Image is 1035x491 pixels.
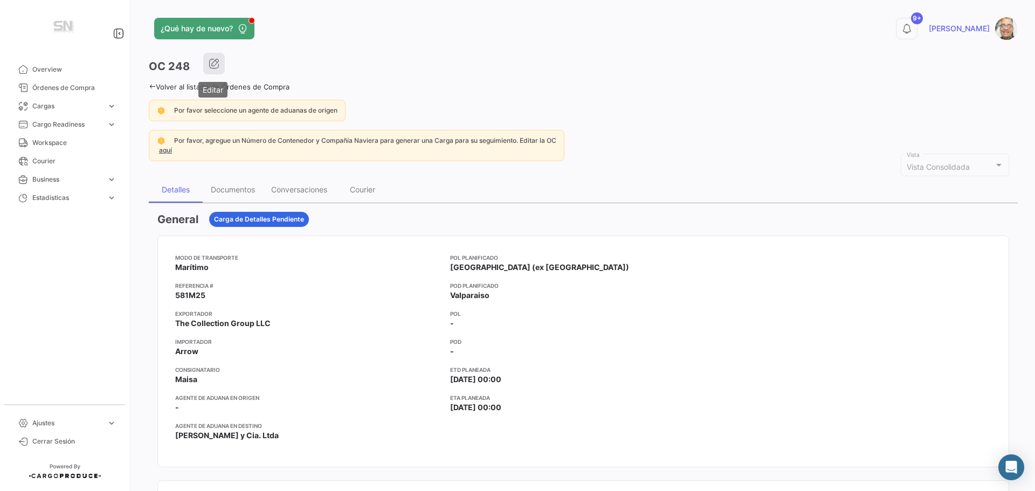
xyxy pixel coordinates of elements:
[450,290,489,301] span: Valparaiso
[450,262,629,273] span: [GEOGRAPHIC_DATA] (ex [GEOGRAPHIC_DATA])
[174,106,337,114] span: Por favor seleccione un agente de aduanas de origen
[32,120,102,129] span: Cargo Readiness
[9,79,121,97] a: Órdenes de Compra
[175,290,205,301] span: 581M25
[38,13,92,43] img: Manufactura+Logo.png
[175,281,441,290] app-card-info-title: Referencia #
[450,393,716,402] app-card-info-title: ETA planeada
[995,17,1018,40] img: Captura.PNG
[175,393,441,402] app-card-info-title: Agente de Aduana en Origen
[350,185,375,194] div: Courier
[175,365,441,374] app-card-info-title: Consignatario
[450,281,716,290] app-card-info-title: POD Planificado
[450,337,716,346] app-card-info-title: POD
[175,253,441,262] app-card-info-title: Modo de Transporte
[161,23,233,34] span: ¿Qué hay de nuevo?
[107,418,116,428] span: expand_more
[9,60,121,79] a: Overview
[175,374,197,385] span: Maisa
[107,101,116,111] span: expand_more
[214,215,304,224] span: Carga de Detalles Pendiente
[174,136,556,144] span: Por favor, agregue un Número de Contenedor y Compañía Naviera para generar una Carga para su segu...
[149,82,289,91] a: Volver al listado de Órdenes de Compra
[162,185,190,194] div: Detalles
[175,421,441,430] app-card-info-title: Agente de Aduana en Destino
[157,146,174,154] a: aquí
[175,318,271,329] span: The Collection Group LLC
[157,212,198,227] h3: General
[450,402,501,413] span: [DATE] 00:00
[9,134,121,152] a: Workspace
[211,185,255,194] div: Documentos
[175,262,209,273] span: Marítimo
[998,454,1024,480] div: Abrir Intercom Messenger
[907,162,970,171] span: Vista Consolidada
[32,138,116,148] span: Workspace
[107,120,116,129] span: expand_more
[32,418,102,428] span: Ajustes
[107,193,116,203] span: expand_more
[32,101,102,111] span: Cargas
[175,309,441,318] app-card-info-title: Exportador
[32,65,116,74] span: Overview
[32,175,102,184] span: Business
[32,83,116,93] span: Órdenes de Compra
[107,175,116,184] span: expand_more
[32,193,102,203] span: Estadísticas
[149,59,190,74] h3: OC 248
[450,318,454,329] span: -
[271,185,327,194] div: Conversaciones
[450,309,716,318] app-card-info-title: POL
[154,18,254,39] button: ¿Qué hay de nuevo?
[175,430,279,441] span: [PERSON_NAME] y Cia. Ltda
[175,346,198,357] span: Arrow
[198,82,227,98] div: Editar
[32,156,116,166] span: Courier
[175,402,179,413] span: -
[450,374,501,385] span: [DATE] 00:00
[9,152,121,170] a: Courier
[175,337,441,346] app-card-info-title: Importador
[450,346,454,357] span: -
[32,437,116,446] span: Cerrar Sesión
[450,253,716,262] app-card-info-title: POL Planificado
[929,23,990,34] span: [PERSON_NAME]
[450,365,716,374] app-card-info-title: ETD planeada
